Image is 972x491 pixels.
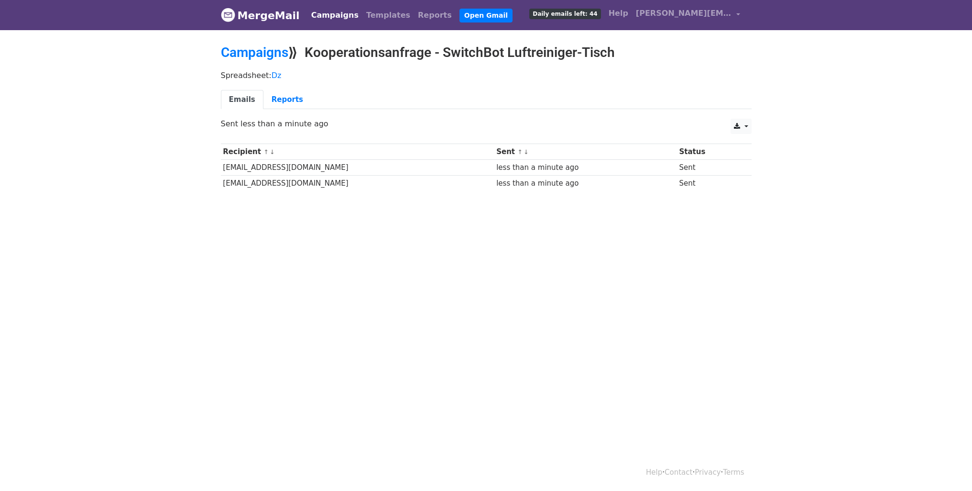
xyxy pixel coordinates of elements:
a: Privacy [695,468,721,477]
th: Recipient [221,144,494,160]
a: [PERSON_NAME][EMAIL_ADDRESS][DOMAIN_NAME] [632,4,744,26]
td: Sent [677,160,742,176]
a: Daily emails left: 44 [525,4,604,23]
a: Campaigns [307,6,362,25]
img: MergeMail logo [221,8,235,22]
a: Help [605,4,632,23]
a: Help [646,468,662,477]
td: Sent [677,176,742,191]
a: Terms [723,468,744,477]
div: less than a minute ago [496,178,675,189]
p: Spreadsheet: [221,70,752,80]
th: Status [677,144,742,160]
span: [PERSON_NAME][EMAIL_ADDRESS][DOMAIN_NAME] [636,8,732,19]
a: Templates [362,6,414,25]
div: less than a minute ago [496,162,675,173]
td: [EMAIL_ADDRESS][DOMAIN_NAME] [221,160,494,176]
a: MergeMail [221,5,300,25]
span: Daily emails left: 44 [529,9,601,19]
a: Contact [665,468,692,477]
a: ↓ [524,148,529,156]
h2: ⟫ Kooperationsanfrage - SwitchBot Luftreiniger-Tisch [221,45,752,61]
th: Sent [494,144,677,160]
a: Reports [414,6,456,25]
td: [EMAIL_ADDRESS][DOMAIN_NAME] [221,176,494,191]
a: ↓ [270,148,275,156]
a: Dz [272,71,282,80]
p: Sent less than a minute ago [221,119,752,129]
a: Emails [221,90,263,110]
a: ↑ [263,148,269,156]
a: Campaigns [221,45,288,60]
a: ↑ [517,148,523,156]
a: Reports [263,90,311,110]
a: Open Gmail [459,9,513,22]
